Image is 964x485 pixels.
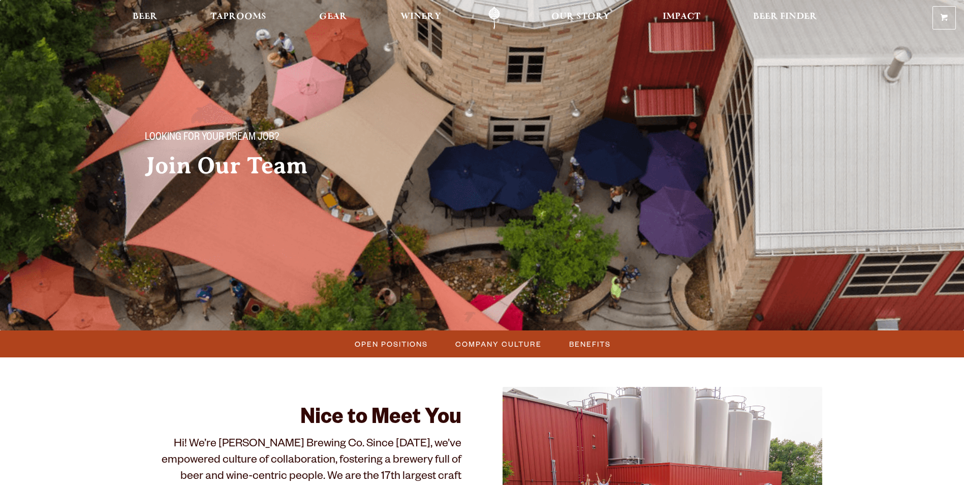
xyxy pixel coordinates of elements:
span: Company Culture [455,337,542,351]
a: Odell Home [475,7,513,29]
a: Impact [656,7,707,29]
a: Our Story [545,7,616,29]
a: Open Positions [349,337,433,351]
span: Looking for your dream job? [145,132,279,145]
a: Beer [126,7,164,29]
a: Taprooms [204,7,273,29]
span: Taprooms [210,13,266,21]
span: Benefits [569,337,611,351]
a: Benefits [563,337,616,351]
a: Gear [313,7,354,29]
span: Winery [400,13,441,21]
span: Gear [319,13,347,21]
span: Open Positions [355,337,428,351]
h2: Nice to Meet You [142,407,462,432]
span: Beer Finder [753,13,817,21]
a: Beer Finder [747,7,824,29]
span: Our Story [551,13,610,21]
a: Winery [394,7,448,29]
a: Company Culture [449,337,547,351]
h2: Join Our Team [145,153,462,178]
span: Beer [133,13,158,21]
span: Impact [663,13,700,21]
